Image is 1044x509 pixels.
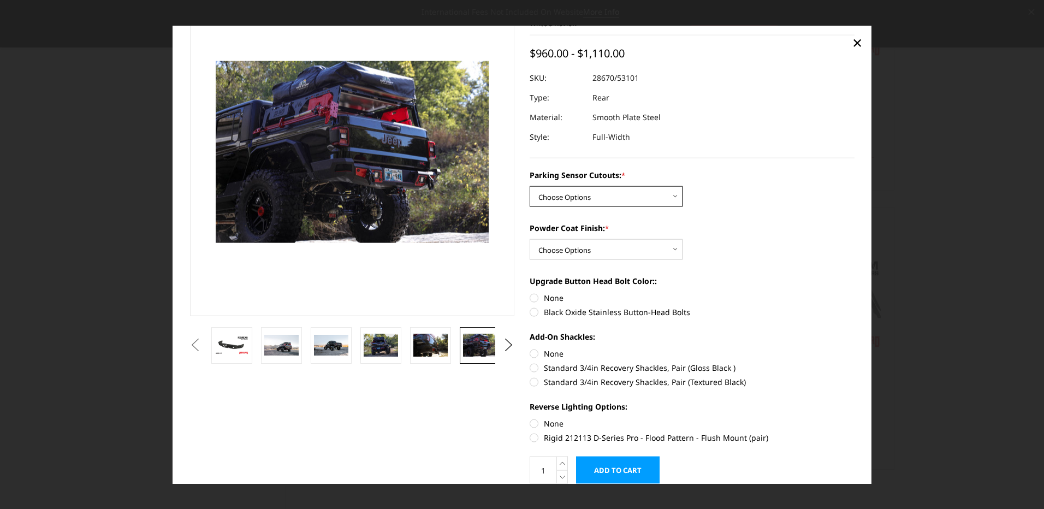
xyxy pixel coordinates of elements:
[530,127,584,147] dt: Style:
[530,331,855,342] label: Add-On Shackles:
[592,127,630,147] dd: Full-Width
[530,292,855,304] label: None
[264,335,299,356] img: Jeep JT Gladiator Full Width Rear Bumper
[413,334,448,357] img: Jeep JT Gladiator Full Width Rear Bumper
[530,222,855,234] label: Powder Coat Finish:
[530,88,584,108] dt: Type:
[530,19,577,28] a: Write a Review
[530,169,855,181] label: Parking Sensor Cutouts:
[530,376,855,388] label: Standard 3/4in Recovery Shackles, Pair (Textured Black)
[530,432,855,443] label: Rigid 212113 D-Series Pro - Flood Pattern - Flush Mount (pair)
[592,68,639,88] dd: 28670/53101
[530,418,855,429] label: None
[364,334,398,357] img: Jeep JT Gladiator Full Width Rear Bumper
[463,334,497,357] img: Jeep JT Gladiator Full Width Rear Bumper
[530,306,855,318] label: Black Oxide Stainless Button-Head Bolts
[530,362,855,374] label: Standard 3/4in Recovery Shackles, Pair (Gloss Black )
[852,30,862,54] span: ×
[592,88,609,108] dd: Rear
[576,457,660,484] input: Add to Cart
[530,68,584,88] dt: SKU:
[530,108,584,127] dt: Material:
[592,108,661,127] dd: Smooth Plate Steel
[215,335,249,354] img: Jeep JT Gladiator Full Width Rear Bumper
[530,275,855,287] label: Upgrade Button Head Bolt Color::
[501,337,517,353] button: Next
[187,337,204,353] button: Previous
[530,348,855,359] label: None
[530,46,625,61] span: $960.00 - $1,110.00
[530,401,855,412] label: Reverse Lighting Options:
[314,334,348,355] img: Jeep JT Gladiator Full Width Rear Bumper
[849,33,866,51] a: Close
